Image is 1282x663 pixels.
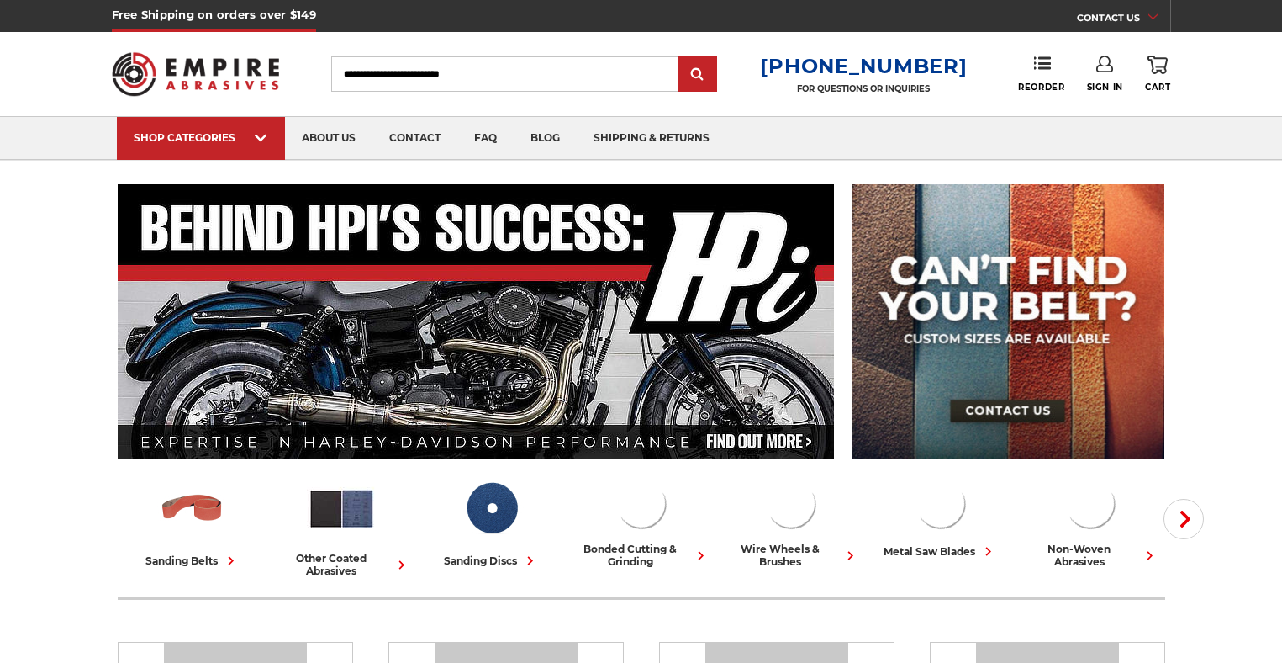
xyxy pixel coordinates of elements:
[118,184,835,459] img: Banner for an interview featuring Horsepower Inc who makes Harley performance upgrades featured o...
[1022,474,1158,568] a: non-woven abrasives
[157,474,227,544] img: Sanding Belts
[124,474,261,570] a: sanding belts
[1060,474,1121,534] img: Non-woven Abrasives
[285,117,372,160] a: about us
[307,474,377,544] img: Other Coated Abrasives
[1077,8,1170,32] a: CONTACT US
[910,474,971,534] img: Metal Saw Blades
[761,474,821,534] img: Wire Wheels & Brushes
[1163,499,1204,539] button: Next
[611,474,672,534] img: Bonded Cutting & Grinding
[723,543,859,568] div: wire wheels & brushes
[1022,543,1158,568] div: non-woven abrasives
[852,184,1164,459] img: promo banner for custom belts.
[274,474,410,577] a: other coated abrasives
[457,117,514,160] a: faq
[372,117,457,160] a: contact
[760,54,967,78] a: [PHONE_NUMBER]
[145,552,240,570] div: sanding belts
[514,117,577,160] a: blog
[873,474,1009,560] a: metal saw blades
[573,474,710,568] a: bonded cutting & grinding
[134,131,268,144] div: SHOP CATEGORIES
[274,552,410,577] div: other coated abrasives
[760,83,967,94] p: FOR QUESTIONS OR INQUIRIES
[456,474,526,544] img: Sanding Discs
[1018,56,1064,92] a: Reorder
[424,474,560,570] a: sanding discs
[681,58,715,92] input: Submit
[1145,82,1170,93] span: Cart
[573,543,710,568] div: bonded cutting & grinding
[723,474,859,568] a: wire wheels & brushes
[1018,82,1064,93] span: Reorder
[1087,82,1123,93] span: Sign In
[884,543,997,560] div: metal saw blades
[444,552,539,570] div: sanding discs
[112,41,280,107] img: Empire Abrasives
[1145,56,1170,93] a: Cart
[577,117,726,160] a: shipping & returns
